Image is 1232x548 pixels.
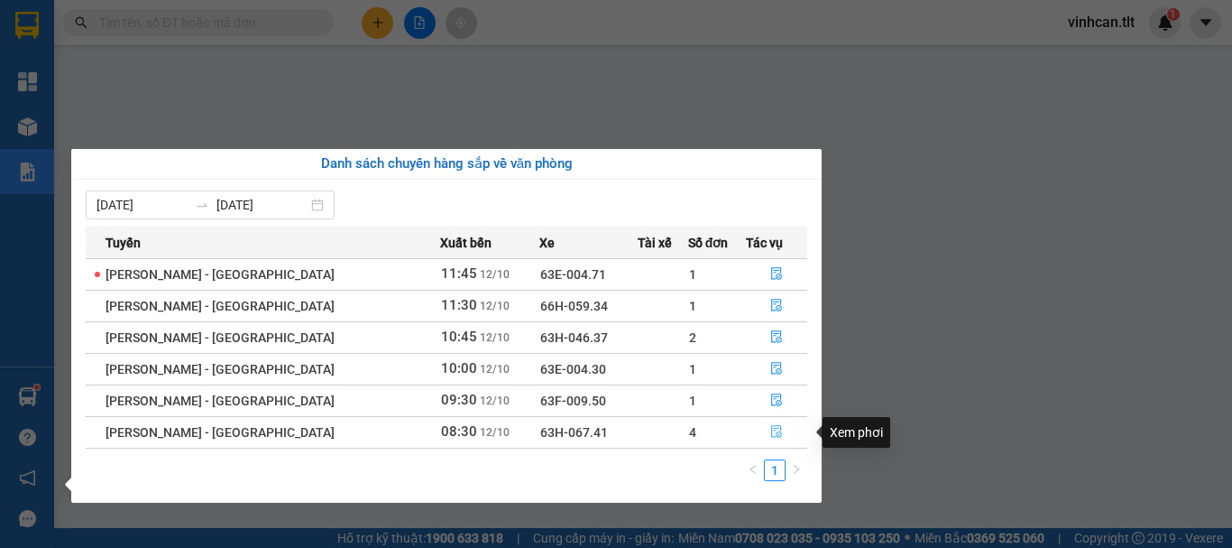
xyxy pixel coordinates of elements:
span: 08:30 [441,423,477,440]
li: Previous Page [742,460,764,481]
span: to [195,198,209,212]
span: [PERSON_NAME] - [GEOGRAPHIC_DATA] [106,330,335,345]
span: 12/10 [480,300,510,312]
span: 12/10 [480,426,510,439]
span: 1 [689,299,696,313]
input: Từ ngày [97,195,188,215]
span: 66H-059.34 [540,299,608,313]
span: [PERSON_NAME] - [GEOGRAPHIC_DATA] [106,425,335,440]
span: file-done [770,267,783,282]
span: right [791,464,802,475]
span: 12/10 [480,363,510,376]
button: file-done [747,292,806,320]
span: 4 [689,425,696,440]
a: 1 [765,460,785,480]
button: file-done [747,418,806,447]
span: 10:45 [441,329,477,345]
span: Xe [539,233,555,253]
button: file-done [747,386,806,415]
button: file-done [747,355,806,384]
span: file-done [770,330,783,345]
span: file-done [770,394,783,408]
span: 1 [689,362,696,376]
span: 63E-004.71 [540,267,606,282]
span: file-done [770,299,783,313]
input: Đến ngày [216,195,308,215]
span: 63H-067.41 [540,425,608,440]
div: Danh sách chuyến hàng sắp về văn phòng [86,153,807,175]
span: [PERSON_NAME] - [GEOGRAPHIC_DATA] [106,299,335,313]
button: left [742,460,764,481]
span: 63E-004.30 [540,362,606,376]
span: Số đơn [688,233,729,253]
span: Xuất bến [440,233,492,253]
span: 12/10 [480,395,510,407]
div: Xem phơi [823,417,890,448]
span: 12/10 [480,331,510,344]
button: right [786,460,807,481]
span: 1 [689,267,696,282]
span: [PERSON_NAME] - [GEOGRAPHIC_DATA] [106,267,335,282]
span: left [748,464,759,475]
span: Tuyến [106,233,141,253]
span: swap-right [195,198,209,212]
span: [PERSON_NAME] - [GEOGRAPHIC_DATA] [106,394,335,408]
span: 11:30 [441,297,477,313]
span: 1 [689,394,696,408]
button: file-done [747,260,806,289]
li: 1 [764,460,786,481]
button: file-done [747,323,806,352]
span: 63F-009.50 [540,394,606,408]
span: Tài xế [638,233,672,253]
span: 12/10 [480,268,510,281]
span: 2 [689,330,696,345]
span: file-done [770,362,783,376]
span: 11:45 [441,265,477,282]
span: [PERSON_NAME] - [GEOGRAPHIC_DATA] [106,362,335,376]
span: 09:30 [441,392,477,408]
span: file-done [770,425,783,440]
span: 63H-046.37 [540,330,608,345]
span: Tác vụ [746,233,783,253]
li: Next Page [786,460,807,481]
span: 10:00 [441,360,477,376]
